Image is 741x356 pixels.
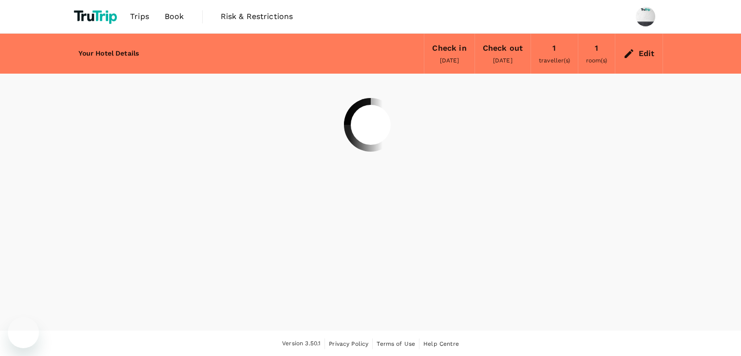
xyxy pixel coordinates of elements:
img: TruTrip logo [71,6,123,27]
div: Edit [639,47,655,60]
span: Book [165,11,184,22]
span: Help Centre [423,340,459,347]
span: Trips [130,11,149,22]
a: Help Centre [423,338,459,349]
span: room(s) [586,57,607,64]
a: Terms of Use [377,338,415,349]
a: Privacy Policy [329,338,368,349]
h6: Your Hotel Details [78,48,139,59]
iframe: Botón para iniciar la ventana de mensajería [8,317,39,348]
span: [DATE] [493,57,513,64]
span: traveller(s) [539,57,570,64]
div: 1 [552,41,556,55]
span: Risk & Restrictions [221,11,293,22]
img: Regina Avena [636,7,655,26]
span: Terms of Use [377,340,415,347]
span: Privacy Policy [329,340,368,347]
span: [DATE] [440,57,459,64]
span: Version 3.50.1 [282,339,321,349]
div: Check out [483,41,523,55]
div: Check in [432,41,466,55]
div: 1 [595,41,598,55]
